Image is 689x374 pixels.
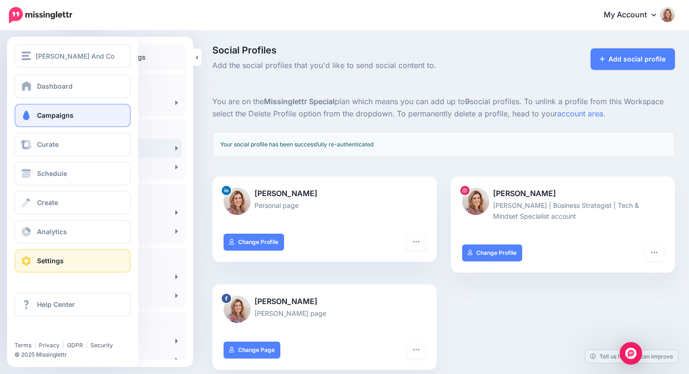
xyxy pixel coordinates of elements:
b: 9 [465,97,470,106]
span: | [86,342,88,349]
p: Personal page [224,200,426,211]
a: Settings [15,249,131,273]
a: account area [557,109,603,118]
li: © 2025 Missinglettr [15,350,138,359]
span: Analytics [37,228,67,236]
a: Change Profile [224,234,284,251]
button: [PERSON_NAME] And Co [15,44,131,68]
img: Missinglettr [9,7,72,23]
img: 77240234_644360539637546_773889893410537472_n-bsa139615.jpg [462,188,489,215]
span: Campaigns [37,111,74,119]
a: Schedule [15,162,131,185]
b: Missinglettr Special [264,97,335,106]
img: 1647319975155-44033.png [224,188,251,215]
a: Help Center [15,293,131,316]
a: Change Page [224,342,280,359]
a: My Account [594,4,675,27]
span: Settings [37,257,64,265]
a: Add social profile [591,48,675,70]
a: Curate [15,133,131,156]
a: Dashboard [15,75,131,98]
span: Curate [37,140,59,148]
div: Your social profile has been successfully re-authenticated [212,132,675,157]
a: Change Profile [462,244,523,261]
p: You are on the plan which means you can add up to social profiles. To unlink a profile from this ... [212,96,675,120]
span: Schedule [37,169,67,177]
span: Create [37,198,58,206]
a: Security [90,342,113,349]
span: [PERSON_NAME] And Co [36,51,114,61]
span: Dashboard [37,82,73,90]
img: 307578207_519802936817918_4896076332270645040_n-bsa48327.jpg [224,296,251,323]
p: [PERSON_NAME] [462,188,664,200]
a: Privacy [39,342,60,349]
iframe: Twitter Follow Button [15,328,87,337]
p: [PERSON_NAME] [224,188,426,200]
a: Create [15,191,131,214]
a: GDPR [67,342,83,349]
span: Help Center [37,300,75,308]
span: | [62,342,64,349]
p: [PERSON_NAME] [224,296,426,308]
p: [PERSON_NAME] page [224,308,426,319]
p: [PERSON_NAME] | Business Strategist | Tech & Mindset Specialist account [462,200,664,221]
span: Add the social profiles that you'd like to send social content to. [212,60,516,72]
span: Social Profiles [212,46,516,55]
img: menu.png [22,52,31,60]
div: Open Intercom Messenger [620,342,642,365]
a: Tell us how we can improve [585,350,678,363]
span: | [34,342,36,349]
a: Campaigns [15,104,131,127]
a: Analytics [15,220,131,244]
a: Terms [15,342,31,349]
